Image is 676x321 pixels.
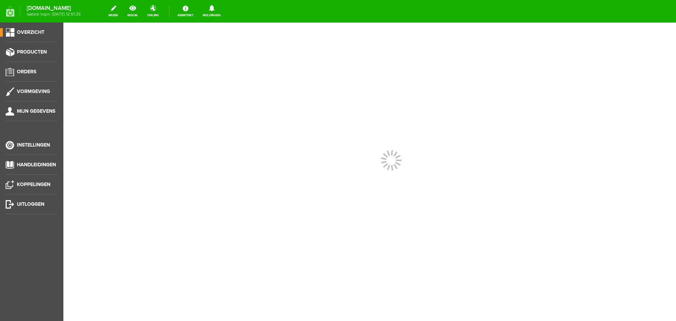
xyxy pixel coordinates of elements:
a: online [143,4,163,19]
a: Assistent [173,4,198,19]
span: laatste login: [DATE] 12:51:25 [27,12,81,16]
a: Meldingen [199,4,225,19]
span: Orders [17,69,36,75]
span: Producten [17,49,47,55]
span: Vormgeving [17,88,50,94]
span: Handleidingen [17,162,56,168]
span: Instellingen [17,142,50,148]
span: Koppelingen [17,181,50,187]
span: Overzicht [17,29,44,35]
span: Uitloggen [17,201,44,207]
span: Mijn gegevens [17,108,55,114]
a: bekijk [123,4,142,19]
strong: [DOMAIN_NAME] [27,6,81,10]
a: wijzig [104,4,122,19]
